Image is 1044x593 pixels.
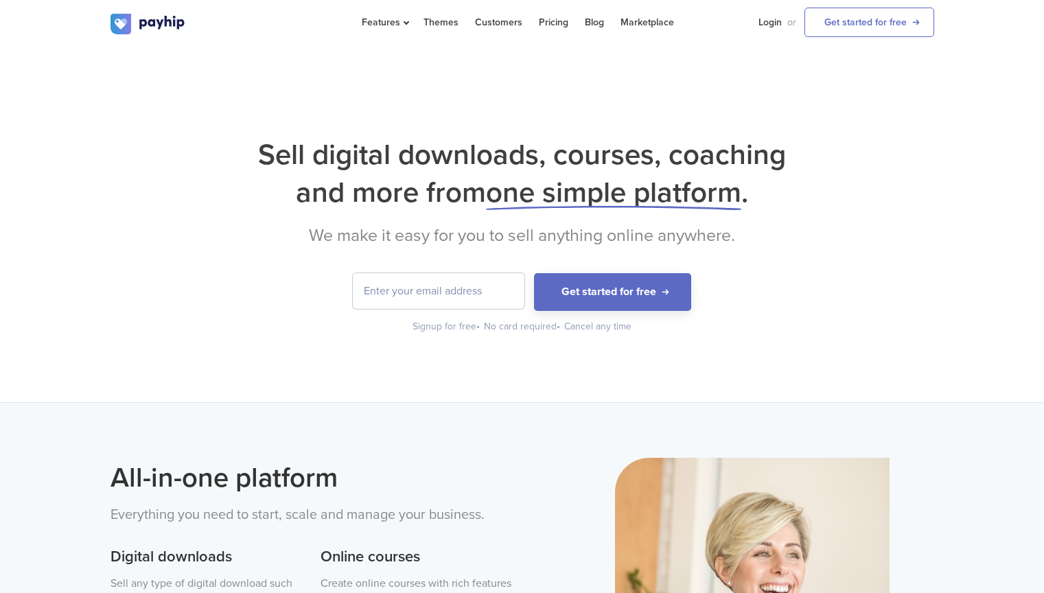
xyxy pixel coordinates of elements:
[486,175,741,210] span: one simple platform
[534,273,691,311] button: Get started for free
[741,175,748,210] span: .
[353,273,524,309] input: Enter your email address
[111,14,186,34] img: logo.svg
[111,225,934,246] h2: We make it easy for you to sell anything online anywhere.
[557,321,560,332] span: •
[111,504,512,526] p: Everything you need to start, scale and manage your business.
[476,321,480,332] span: •
[804,8,934,37] a: Get started for free
[362,16,407,28] span: Features
[111,458,512,498] h2: All-in-one platform
[111,136,934,211] h1: Sell digital downloads, courses, coaching and more from
[111,546,301,568] h3: Digital downloads
[484,320,561,334] div: No card required
[413,320,481,334] div: Signup for free
[321,546,511,568] h3: Online courses
[564,320,631,334] div: Cancel any time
